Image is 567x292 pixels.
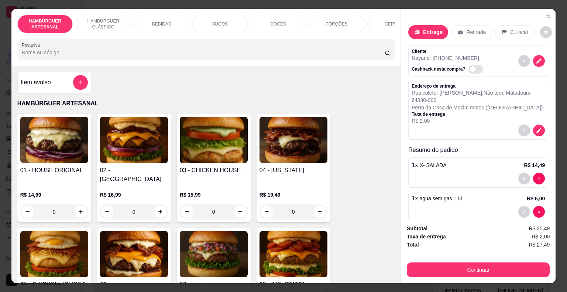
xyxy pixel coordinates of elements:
button: decrease-product-quantity [518,55,530,67]
p: R$ 19,49 [260,191,327,198]
p: C.Local [510,28,528,36]
img: product-image [180,117,248,163]
p: SUCOS [212,21,228,27]
p: Resumo do pedido [408,146,548,155]
p: PORÇÕES [326,21,348,27]
input: Pesquisa [22,49,385,56]
strong: Subtotal [407,225,427,231]
p: 1 x [412,194,462,203]
p: R$ 15,99 [180,191,248,198]
button: decrease-product-quantity [540,26,552,38]
h4: 02 - [GEOGRAPHIC_DATA] [100,166,168,184]
button: Continuar [407,262,550,277]
span: agua sem gas 1,5l [420,196,462,201]
h4: 08 - [US_STATE] [260,280,327,289]
button: decrease-product-quantity [533,173,545,184]
p: Entrega [423,28,442,36]
button: decrease-product-quantity [533,206,545,218]
img: product-image [20,231,88,277]
img: product-image [100,117,168,163]
img: product-image [260,231,327,277]
button: decrease-product-quantity [518,173,530,184]
p: 64330-000 [412,96,543,104]
p: Rua coletor [PERSON_NAME] , Não tem , Matadouro [412,89,543,96]
p: R$ 14,99 [20,191,88,198]
p: Cliente [412,48,486,54]
p: HAMBÚRGUER ARTESANAL [24,18,66,30]
button: decrease-product-quantity [533,125,545,136]
span: R$ 27,49 [529,241,550,249]
button: decrease-product-quantity [518,206,530,218]
img: product-image [20,117,88,163]
label: Pesquisa [22,42,42,48]
label: Automatic updates [468,65,486,74]
h4: 03 - CHICKEN HOUSE [180,166,248,175]
p: Perto da Casa do Mazim motos ([GEOGRAPHIC_DATA]) [412,104,543,111]
strong: Taxa de entrega [407,234,446,240]
img: product-image [260,117,327,163]
p: R$ 16,99 [100,191,168,198]
p: R$ 6,00 [527,195,545,202]
p: R$ 14,49 [524,162,545,169]
p: HAMBÚRGUER ARTESANAL [17,99,395,108]
h4: Item avulso [21,78,51,87]
p: DOCES [270,21,286,27]
p: Cashback nesta compra? [412,66,465,72]
p: 1 x [412,161,447,170]
h4: 01 - HOUSE ORIGINAL [20,166,88,175]
p: BEBIDAS [152,21,171,27]
strong: Total [407,242,419,248]
button: decrease-product-quantity [518,125,530,136]
p: Nayane - [PHONE_NUMBER] [412,54,486,62]
h4: 04 - [US_STATE] [260,166,327,175]
p: HAMBÚRGUER CLÁSSICO [82,18,125,30]
button: decrease-product-quantity [533,55,545,67]
p: R$ 2,00 [412,117,543,125]
button: add-separate-item [73,75,88,90]
p: Retirada [466,28,486,36]
span: R$ 25,49 [529,224,550,232]
p: Taxa de entrega [412,111,543,117]
img: product-image [100,231,168,277]
span: R$ 2,00 [532,232,550,241]
button: Close [542,10,554,22]
span: X- SALADA [420,162,447,168]
h4: 05 - CHICKEN HOUSE ll [20,280,88,289]
img: product-image [180,231,248,277]
p: CERVEJA [385,21,405,27]
p: Endereço de entrega [412,83,543,89]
